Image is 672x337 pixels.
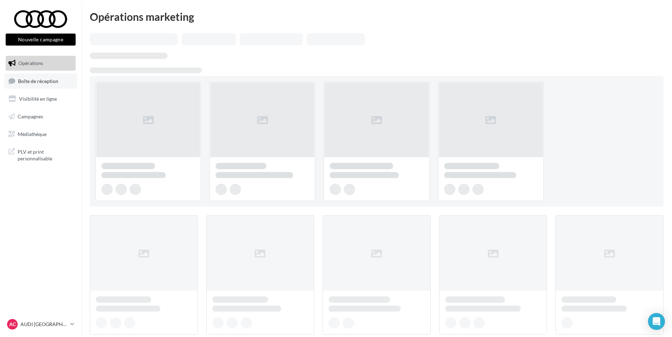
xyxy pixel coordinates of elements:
a: Visibilité en ligne [4,91,77,106]
div: Open Intercom Messenger [648,313,665,330]
span: Campagnes [18,113,43,119]
button: Nouvelle campagne [6,34,76,46]
p: AUDI [GEOGRAPHIC_DATA] [20,321,67,328]
span: Opérations [18,60,43,66]
span: Visibilité en ligne [19,96,57,102]
a: Campagnes [4,109,77,124]
a: PLV et print personnalisable [4,144,77,165]
span: AC [9,321,16,328]
a: Opérations [4,56,77,71]
a: AC AUDI [GEOGRAPHIC_DATA] [6,318,76,331]
a: Médiathèque [4,127,77,142]
a: Boîte de réception [4,73,77,89]
span: PLV et print personnalisable [18,147,73,162]
span: Médiathèque [18,131,47,137]
div: Opérations marketing [90,11,664,22]
span: Boîte de réception [18,78,58,84]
